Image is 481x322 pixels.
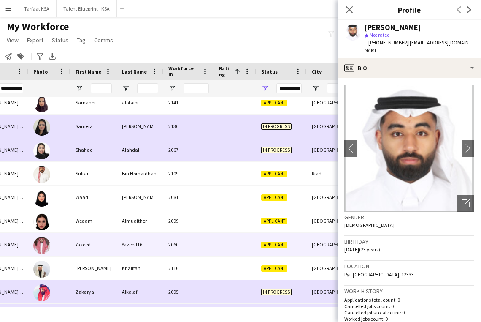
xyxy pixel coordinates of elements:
[261,218,287,224] span: Applicant
[307,209,357,232] div: [GEOGRAPHIC_DATA]
[344,271,414,278] span: Ryi, [GEOGRAPHIC_DATA], 12333
[33,68,48,75] span: Photo
[76,85,83,92] button: Open Filter Menu
[261,68,278,75] span: Status
[344,303,474,309] p: Cancelled jobs count: 0
[261,242,287,248] span: Applicant
[117,138,163,161] div: Alahdal
[70,209,117,232] div: Weaam
[7,20,69,33] span: My Workforce
[33,95,50,112] img: Samaher alotaibi
[117,162,163,185] div: Bin Homaidhan
[365,24,421,31] div: [PERSON_NAME]
[117,280,163,303] div: Alkalaf
[163,209,214,232] div: 2099
[338,58,481,78] div: Bio
[91,83,112,93] input: First Name Filter Input
[33,166,50,183] img: Sultan Bin Homaidhan
[312,85,319,92] button: Open Filter Menu
[168,65,199,78] span: Workforce ID
[70,186,117,209] div: Waad
[307,280,357,303] div: ‏[GEOGRAPHIC_DATA]
[76,68,101,75] span: First Name
[24,35,47,46] a: Export
[344,85,474,212] img: Crew avatar or photo
[33,119,50,136] img: Samera Al Otibi
[344,213,474,221] h3: Gender
[3,35,22,46] a: View
[365,39,408,46] span: t. [PHONE_NUMBER]
[344,287,474,295] h3: Work history
[307,186,357,209] div: [GEOGRAPHIC_DATA]
[117,91,163,114] div: alotaibi
[70,257,117,280] div: [PERSON_NAME]
[261,123,292,130] span: In progress
[33,142,50,159] img: Shahad Alahdal
[70,138,117,161] div: Shahad
[137,83,158,93] input: Last Name Filter Input
[261,171,287,177] span: Applicant
[27,36,43,44] span: Export
[163,138,214,161] div: 2067
[163,91,214,114] div: 2141
[70,280,117,303] div: Zakarya
[16,51,26,61] app-action-btn: Add to tag
[163,257,214,280] div: 2116
[35,51,45,61] app-action-btn: Advanced filters
[261,147,292,153] span: In progress
[70,162,117,185] div: Sultan
[261,289,292,295] span: In progress
[261,194,287,201] span: Applicant
[184,83,209,93] input: Workforce ID Filter Input
[344,246,380,253] span: [DATE] (23 years)
[344,238,474,246] h3: Birthday
[163,233,214,256] div: 2060
[117,233,163,256] div: Yazeed16
[33,237,50,254] img: Yazeed Yazeed16
[307,162,357,185] div: Riad
[7,36,19,44] span: View
[457,195,474,212] div: Open photos pop-in
[312,68,322,75] span: City
[33,261,50,278] img: Yousef Khalifah
[33,213,50,230] img: Weaam Almuaither
[338,4,481,15] h3: Profile
[57,0,117,17] button: Talent Blueprint - KSA
[77,36,86,44] span: Tag
[307,115,357,138] div: [GEOGRAPHIC_DATA]
[344,297,474,303] p: Applications total count: 0
[261,100,287,106] span: Applicant
[33,190,50,207] img: Waad Al Aboush
[307,257,357,280] div: [GEOGRAPHIC_DATA]
[163,115,214,138] div: 2130
[344,222,395,228] span: [DEMOGRAPHIC_DATA]
[91,35,116,46] a: Comms
[370,32,390,38] span: Not rated
[117,115,163,138] div: [PERSON_NAME]
[117,209,163,232] div: Almuaither
[47,51,57,61] app-action-btn: Export XLSX
[70,115,117,138] div: Samera
[261,265,287,272] span: Applicant
[70,233,117,256] div: Yazeed
[219,65,231,78] span: Rating
[163,186,214,209] div: 2081
[365,39,471,53] span: | [EMAIL_ADDRESS][DOMAIN_NAME]
[70,91,117,114] div: Samaher
[117,186,163,209] div: [PERSON_NAME]
[73,35,89,46] a: Tag
[163,280,214,303] div: 2095
[122,68,147,75] span: Last Name
[168,85,176,92] button: Open Filter Menu
[52,36,68,44] span: Status
[327,83,352,93] input: City Filter Input
[49,35,72,46] a: Status
[163,162,214,185] div: 2109
[307,138,357,161] div: [GEOGRAPHIC_DATA]
[117,257,163,280] div: Khalifah
[344,262,474,270] h3: Location
[3,51,14,61] app-action-btn: Notify workforce
[307,233,357,256] div: [GEOGRAPHIC_DATA]
[33,284,50,301] img: Zakarya Alkalaf
[122,85,130,92] button: Open Filter Menu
